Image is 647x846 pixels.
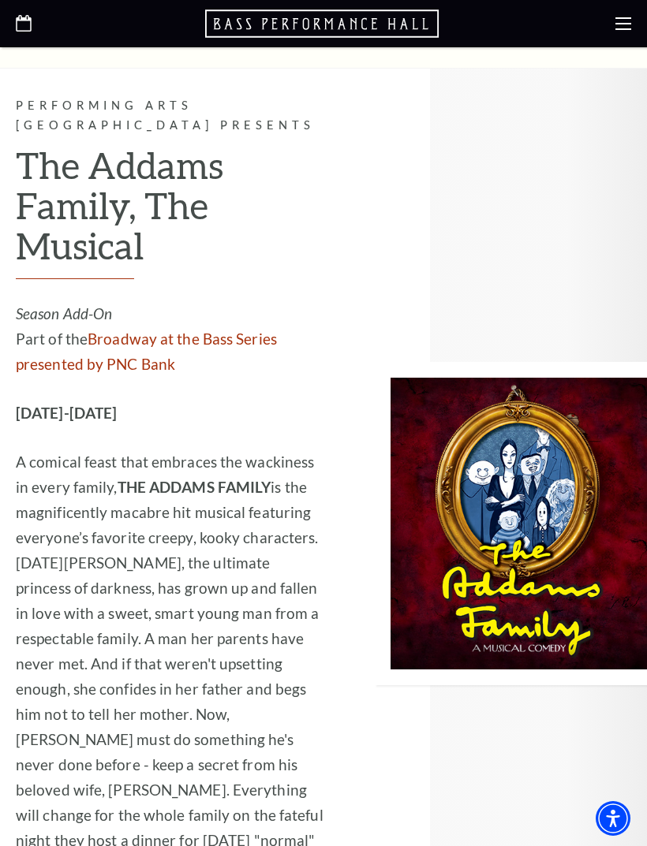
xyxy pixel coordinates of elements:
[16,145,323,279] h2: The Addams Family, The Musical
[118,478,271,496] strong: THE ADDAMS FAMILY
[16,330,277,373] a: Broadway at the Bass Series presented by PNC Bank
[596,801,630,836] div: Accessibility Menu
[16,96,323,136] p: Performing Arts [GEOGRAPHIC_DATA] Presents
[16,404,117,422] strong: [DATE]-[DATE]
[16,304,112,322] em: Season Add-On
[16,15,32,33] a: Open this option
[16,301,323,377] p: Part of the
[375,362,647,685] img: Performing Arts Fort Worth Presents
[205,8,442,39] a: Open this option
